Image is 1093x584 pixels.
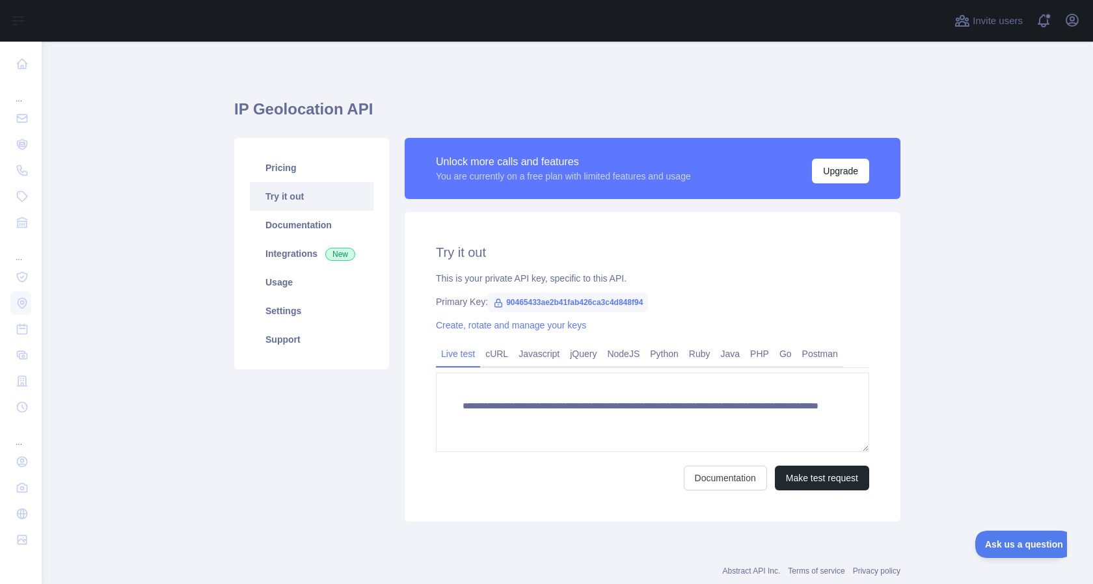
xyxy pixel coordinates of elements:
div: Unlock more calls and features [436,154,691,170]
a: Documentation [250,211,373,239]
a: cURL [480,343,513,364]
a: Live test [436,343,480,364]
a: Support [250,325,373,354]
a: Javascript [513,343,565,364]
button: Invite users [952,10,1025,31]
a: Integrations New [250,239,373,268]
div: ... [10,421,31,447]
button: Upgrade [812,159,869,183]
div: ... [10,78,31,104]
a: Settings [250,297,373,325]
a: Python [645,343,684,364]
a: Terms of service [788,566,844,576]
a: Ruby [684,343,716,364]
a: Try it out [250,182,373,211]
a: Create, rotate and manage your keys [436,320,586,330]
iframe: Toggle Customer Support [975,531,1067,558]
span: New [325,248,355,261]
span: Invite users [973,14,1023,29]
a: Privacy policy [853,566,900,576]
a: Usage [250,268,373,297]
a: PHP [745,343,774,364]
a: Java [716,343,746,364]
a: Postman [797,343,843,364]
div: This is your private API key, specific to this API. [436,272,869,285]
h2: Try it out [436,243,869,261]
a: Abstract API Inc. [723,566,781,576]
a: Go [774,343,797,364]
div: ... [10,237,31,263]
a: Documentation [684,466,767,490]
div: Primary Key: [436,295,869,308]
h1: IP Geolocation API [234,99,900,130]
a: Pricing [250,153,373,182]
span: 90465433ae2b41fab426ca3c4d848f94 [488,293,648,312]
a: jQuery [565,343,602,364]
button: Make test request [775,466,869,490]
a: NodeJS [602,343,645,364]
div: You are currently on a free plan with limited features and usage [436,170,691,183]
